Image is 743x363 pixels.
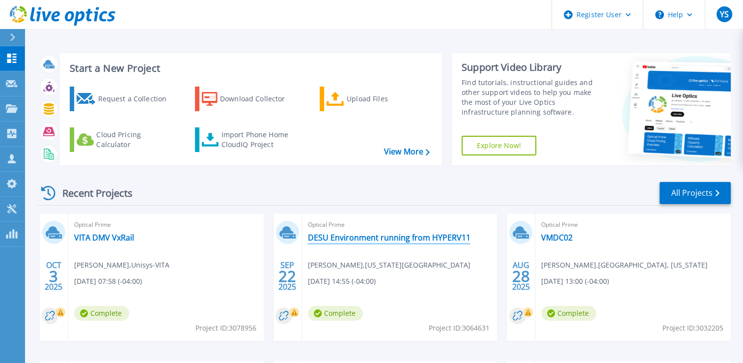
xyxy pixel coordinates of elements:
[38,181,146,205] div: Recent Projects
[308,306,363,321] span: Complete
[44,258,63,294] div: OCT 2025
[74,276,142,287] span: [DATE] 07:58 (-04:00)
[541,219,725,230] span: Optical Prime
[74,219,258,230] span: Optical Prime
[195,87,304,111] a: Download Collector
[220,89,299,109] div: Download Collector
[49,272,58,280] span: 3
[74,233,134,242] a: VITA DMV VxRail
[308,233,470,242] a: DESU Environment running from HYPERV11
[320,87,429,111] a: Upload Files
[541,276,609,287] span: [DATE] 13:00 (-04:00)
[541,233,573,242] a: VMDC02
[719,10,728,18] span: YS
[462,136,536,155] a: Explore Now!
[70,87,179,111] a: Request a Collection
[221,130,298,150] div: Import Phone Home CloudIQ Project
[74,260,169,271] span: [PERSON_NAME] , Unisys-VITA
[462,78,602,117] div: Find tutorials, instructional guides and other support videos to help you make the most of your L...
[462,61,602,74] div: Support Video Library
[512,258,530,294] div: AUG 2025
[660,182,731,204] a: All Projects
[512,272,530,280] span: 28
[278,258,297,294] div: SEP 2025
[98,89,176,109] div: Request a Collection
[70,127,179,152] a: Cloud Pricing Calculator
[347,89,425,109] div: Upload Files
[70,63,429,74] h3: Start a New Project
[429,323,490,333] span: Project ID: 3064631
[96,130,175,150] div: Cloud Pricing Calculator
[278,272,296,280] span: 22
[308,219,492,230] span: Optical Prime
[662,323,723,333] span: Project ID: 3032205
[308,260,470,271] span: [PERSON_NAME] , [US_STATE][GEOGRAPHIC_DATA]
[195,323,256,333] span: Project ID: 3078956
[384,147,430,156] a: View More
[74,306,129,321] span: Complete
[308,276,376,287] span: [DATE] 14:55 (-04:00)
[541,306,596,321] span: Complete
[541,260,708,271] span: [PERSON_NAME] , [GEOGRAPHIC_DATA], [US_STATE]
